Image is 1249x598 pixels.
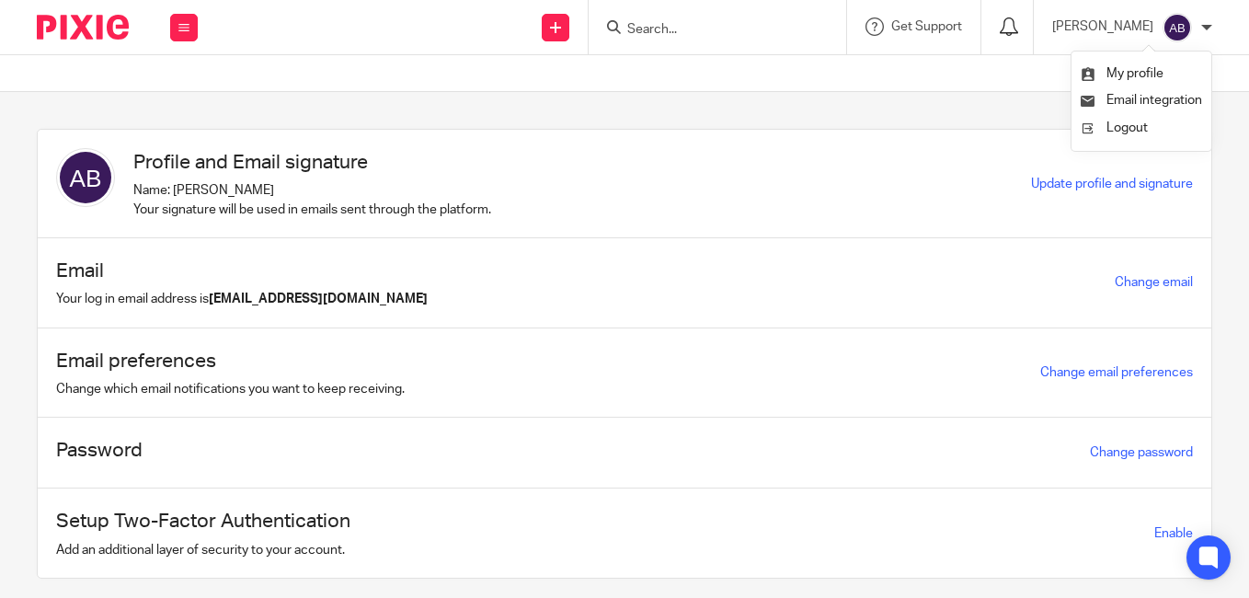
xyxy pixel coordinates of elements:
b: [EMAIL_ADDRESS][DOMAIN_NAME] [209,293,428,305]
a: Change password [1090,446,1193,459]
p: Your log in email address is [56,290,428,308]
span: My profile [1106,67,1163,80]
a: My profile [1081,67,1163,80]
img: svg%3E [1163,13,1192,42]
span: Enable [1154,527,1193,540]
h1: Profile and Email signature [133,148,491,177]
p: Change which email notifications you want to keep receiving. [56,380,405,398]
img: svg%3E [56,148,115,207]
a: Logout [1081,115,1202,142]
p: Name: [PERSON_NAME] Your signature will be used in emails sent through the platform. [133,181,491,219]
a: Change email [1115,276,1193,289]
a: Email integration [1081,94,1202,107]
p: [PERSON_NAME] [1052,17,1153,36]
a: Change email preferences [1040,366,1193,379]
h1: Email [56,257,428,285]
h1: Email preferences [56,347,405,375]
span: Get Support [891,20,962,33]
span: Email integration [1106,94,1202,107]
img: Pixie [37,15,129,40]
span: Logout [1106,121,1148,134]
input: Search [625,22,791,39]
p: Add an additional layer of security to your account. [56,541,350,559]
h1: Setup Two-Factor Authentication [56,507,350,535]
a: Update profile and signature [1031,178,1193,190]
h1: Password [56,436,143,465]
